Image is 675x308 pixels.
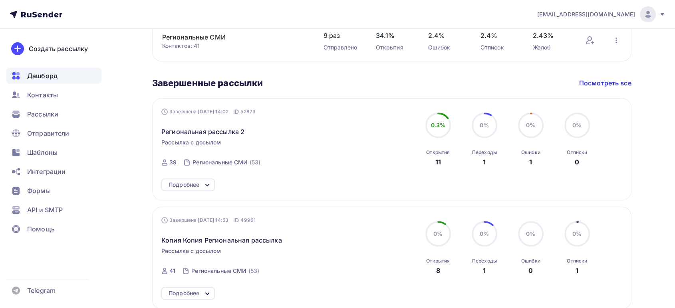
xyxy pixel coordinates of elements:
span: Шаблоны [27,148,58,157]
span: 0% [572,122,582,128]
div: Отписки [567,149,587,156]
span: Формы [27,186,51,195]
span: 0% [526,122,535,128]
span: Telegram [27,286,56,295]
span: Интеграции [27,167,66,176]
span: Рассылка с досылом [161,138,221,146]
span: ID [233,108,239,116]
div: 1 [483,266,486,275]
a: Региональные СМИ (53) [191,265,260,277]
span: Рассылка с досылом [161,247,221,255]
div: 39 [169,158,177,166]
div: Открытия [426,149,450,156]
span: 52873 [240,108,256,116]
a: Посмотреть все [579,78,631,88]
a: Шаблоны [6,144,101,160]
div: Завершена [DATE] 14:02 [161,108,256,116]
div: Отправлено [324,43,360,51]
a: Контакты [6,87,101,103]
div: 1 [529,157,532,167]
div: Создать рассылку [29,44,88,53]
span: Рассылки [27,109,58,119]
div: 11 [435,157,441,167]
div: 1 [576,266,578,275]
span: Региональная рассылка 2 [161,127,244,136]
span: Дашборд [27,71,58,81]
span: 0% [433,230,443,237]
a: [EMAIL_ADDRESS][DOMAIN_NAME] [537,6,665,22]
div: Ошибки [521,149,540,156]
div: Открытия [376,43,412,51]
a: Формы [6,183,101,199]
span: 9 раз [324,31,360,40]
div: (53) [248,267,260,275]
a: Дашборд [6,68,101,84]
div: 0 [528,266,533,275]
span: Контакты [27,90,58,100]
span: 2.4% [480,31,517,40]
h3: Завершенные рассылки [152,77,263,89]
span: Копия Копия Региональная рассылка [161,235,282,245]
div: Региональные СМИ [193,158,248,166]
span: Отправители [27,128,69,138]
span: 0% [572,230,582,237]
span: 34.1% [376,31,412,40]
a: Отправители [6,125,101,141]
a: Рассылки [6,106,101,122]
div: 8 [436,266,440,275]
span: API и SMTP [27,205,63,215]
div: 1 [483,157,486,167]
div: 41 [169,267,175,275]
span: [EMAIL_ADDRESS][DOMAIN_NAME] [537,10,635,18]
div: Завершена [DATE] 14:53 [161,216,256,224]
div: Ошибок [428,43,465,51]
div: Региональные СМИ [191,267,246,275]
span: 0% [480,230,489,237]
div: Отписок [480,43,517,51]
div: Контактов: 41 [162,42,308,50]
span: 0.3% [431,122,445,128]
div: (53) [250,158,261,166]
div: Жалоб [533,43,569,51]
span: 2.43% [533,31,569,40]
span: Помощь [27,224,55,234]
div: Переходы [472,258,497,264]
div: Ошибки [521,258,540,264]
div: 0 [575,157,579,167]
a: Региональные СМИ [162,32,298,42]
span: 49961 [240,216,256,224]
span: ID [233,216,239,224]
div: Открытия [426,258,450,264]
span: 0% [480,122,489,128]
a: Региональные СМИ (53) [192,156,261,169]
div: Переходы [472,149,497,156]
div: Отписки [567,258,587,264]
span: 2.4% [428,31,465,40]
div: Подробнее [169,180,199,190]
span: 0% [526,230,535,237]
div: Подробнее [169,288,199,298]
